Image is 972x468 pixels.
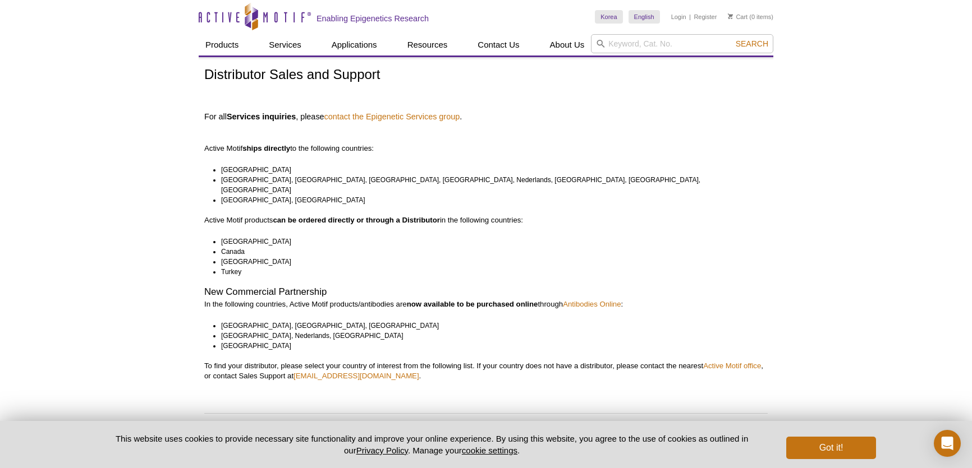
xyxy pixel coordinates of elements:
[204,112,768,122] h4: For all , please .
[595,10,622,24] a: Korea
[407,300,538,308] strong: now available to be purchased online
[689,10,691,24] li: |
[471,34,526,55] a: Contact Us
[591,34,773,53] input: Keyword, Cat. No.
[96,433,768,456] p: This website uses cookies to provide necessary site functionality and improve your online experie...
[221,195,758,205] li: [GEOGRAPHIC_DATA], [GEOGRAPHIC_DATA]
[934,430,961,457] div: Open Intercom Messenger
[204,123,768,154] p: Active Motif to the following countries:
[563,300,621,308] a: Antibodies Online
[462,446,517,455] button: cookie settings
[694,13,717,21] a: Register
[262,34,308,55] a: Services
[703,362,761,370] a: Active Motif office
[401,34,455,55] a: Resources
[273,216,440,224] strong: can be ordered directly or through a Distributor
[325,34,384,55] a: Applications
[221,321,758,331] li: [GEOGRAPHIC_DATA], [GEOGRAPHIC_DATA], [GEOGRAPHIC_DATA]
[242,144,290,152] strong: ships directly
[204,287,768,297] h2: New Commercial Partnership
[221,165,758,175] li: [GEOGRAPHIC_DATA]
[221,267,758,277] li: Turkey
[324,112,460,122] a: contact the Epigenetic Services group
[728,13,733,19] img: Your Cart
[204,67,768,84] h1: Distributor Sales and Support
[786,437,876,459] button: Got it!
[221,237,758,247] li: [GEOGRAPHIC_DATA]
[227,112,296,121] strong: Services inquiries
[728,10,773,24] li: (0 items)
[204,299,768,309] p: In the following countries, Active Motif products/antibodies are through :
[221,257,758,267] li: [GEOGRAPHIC_DATA]
[204,361,768,381] p: To find your distributor, please select your country of interest from the following list. If your...
[671,13,686,21] a: Login
[221,331,758,341] li: [GEOGRAPHIC_DATA], Nederlands, [GEOGRAPHIC_DATA]
[543,34,592,55] a: About Us
[356,446,408,455] a: Privacy Policy
[736,39,768,48] span: Search
[732,39,772,49] button: Search
[204,215,768,225] p: Active Motif products in the following countries:
[221,341,758,351] li: [GEOGRAPHIC_DATA]
[728,13,748,21] a: Cart
[199,34,245,55] a: Products
[221,175,758,195] li: [GEOGRAPHIC_DATA], [GEOGRAPHIC_DATA], [GEOGRAPHIC_DATA], [GEOGRAPHIC_DATA], Nederlands, [GEOGRAPH...
[317,13,429,24] h2: Enabling Epigenetics Research
[629,10,660,24] a: English
[294,372,419,380] a: [EMAIL_ADDRESS][DOMAIN_NAME]
[221,247,758,257] li: Canada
